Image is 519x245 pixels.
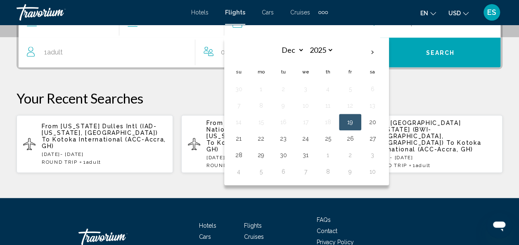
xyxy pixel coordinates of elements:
span: Kotoka International (ACC-Accra, GH) [371,139,481,153]
span: Flights [225,9,245,16]
button: Day 27 [366,133,379,144]
span: Adult [47,48,63,56]
button: Day 9 [277,100,290,111]
button: Day 7 [232,100,245,111]
span: ROUND TRIP [206,163,242,168]
span: ES [487,8,496,16]
button: Day 23 [277,133,290,144]
p: [DATE] - [DATE] [371,155,496,160]
span: [US_STATE] Dulles Intl (IAD-[US_STATE], [GEOGRAPHIC_DATA]) [42,123,158,136]
button: Day 21 [232,133,245,144]
iframe: Button to launch messaging window [486,212,512,238]
span: en [420,10,428,16]
button: Day 1 [321,149,334,161]
button: Day 2 [277,83,290,95]
button: Change language [420,7,436,19]
button: Day 30 [277,149,290,161]
button: Day 6 [277,166,290,177]
a: Contact [317,228,337,234]
button: Day 8 [254,100,268,111]
button: Day 10 [299,100,312,111]
span: ROUND TRIP [42,159,78,165]
button: Search [380,38,500,67]
span: Kotoka International (ACC-Accra, GH) [206,139,331,153]
button: Day 18 [321,116,334,128]
button: Day 30 [232,83,245,95]
button: Day 28 [232,149,245,161]
span: 1 [83,159,101,165]
p: [DATE] - [DATE] [206,155,331,160]
button: From [GEOGRAPHIC_DATA][US_STATE] (BWI-[GEOGRAPHIC_DATA], [GEOGRAPHIC_DATA]) To Kotoka Internation... [346,115,502,173]
button: Day 22 [254,133,268,144]
button: Day 24 [299,133,312,144]
span: To [206,139,215,146]
button: From [US_STATE] Dulles Intl (IAD-[US_STATE], [GEOGRAPHIC_DATA]) To Kotoka International (ACC-Accr... [17,115,173,173]
button: Day 6 [366,83,379,95]
button: Travelers: 1 adult, 0 children [19,38,380,67]
span: To [42,136,50,143]
button: Change currency [448,7,469,19]
button: Extra navigation items [318,6,328,19]
p: [DATE] - [DATE] [42,151,166,157]
button: Day 4 [232,166,245,177]
a: Hotels [199,222,216,229]
button: Day 26 [344,133,357,144]
button: User Menu [481,4,502,21]
button: Day 2 [344,149,357,161]
button: Day 25 [321,133,334,144]
button: Day 4 [321,83,334,95]
button: Day 10 [366,166,379,177]
div: Search widget [19,7,500,67]
a: Cruises [290,9,310,16]
span: ROUND TRIP [371,163,407,168]
span: From [42,123,59,130]
button: Return date [367,8,501,38]
a: Travorium [17,4,183,21]
button: Day 19 [344,116,357,128]
select: Select month [277,43,304,57]
button: Day 20 [366,116,379,128]
a: Cruises [244,233,264,240]
a: Flights [244,222,262,229]
span: [PERSON_NAME] [US_STATE] National ([GEOGRAPHIC_DATA]-[US_STATE], [GEOGRAPHIC_DATA]) [206,120,322,139]
a: FAQs [317,217,331,223]
select: Select year [307,43,334,57]
span: Adult [416,163,431,168]
span: USD [448,10,461,16]
p: Your Recent Searches [17,90,502,106]
button: Day 15 [254,116,268,128]
button: From [PERSON_NAME] [US_STATE] National ([GEOGRAPHIC_DATA]-[US_STATE], [GEOGRAPHIC_DATA]) To Kotok... [181,115,338,173]
span: 0 [221,47,249,58]
span: 1 [44,47,63,58]
button: Day 3 [299,83,312,95]
button: Day 14 [232,116,245,128]
span: Kotoka International (ACC-Accra, GH) [42,136,166,149]
button: Day 7 [299,166,312,177]
button: Day 12 [344,100,357,111]
button: Day 1 [254,83,268,95]
span: From [206,120,223,126]
button: Day 29 [254,149,268,161]
a: Hotels [191,9,209,16]
button: Day 16 [277,116,290,128]
button: Day 5 [254,166,268,177]
span: 1 [413,163,431,168]
button: Day 5 [344,83,357,95]
span: Adult [86,159,101,165]
span: To [446,139,455,146]
button: Day 13 [366,100,379,111]
button: Day 8 [321,166,334,177]
span: Cars [199,233,211,240]
a: Cars [262,9,274,16]
button: Next month [361,43,384,62]
button: Day 17 [299,116,312,128]
span: [GEOGRAPHIC_DATA][US_STATE] (BWI-[GEOGRAPHIC_DATA], [GEOGRAPHIC_DATA]) [371,120,461,146]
